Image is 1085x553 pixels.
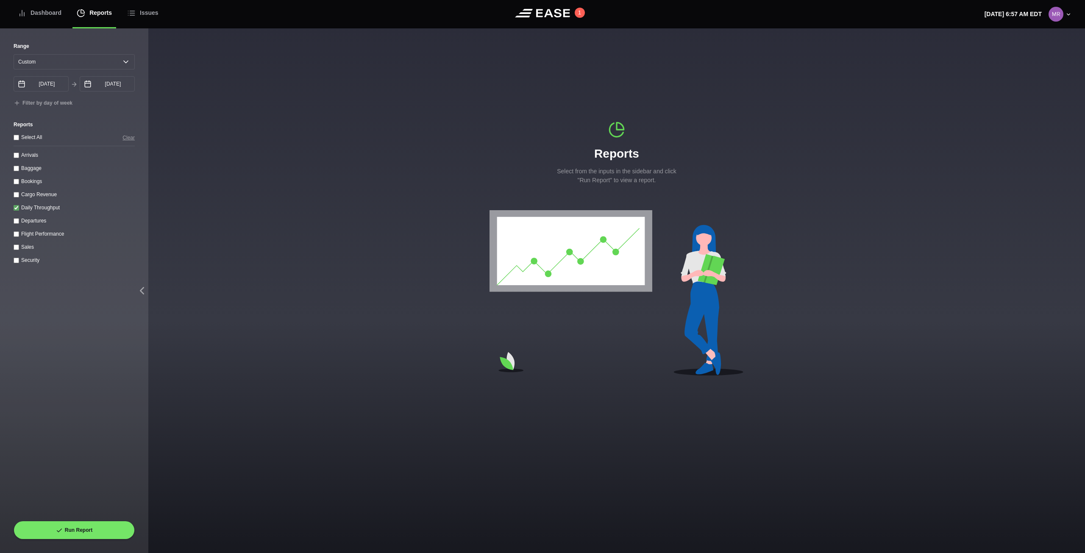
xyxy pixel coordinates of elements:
[575,8,585,18] button: 1
[985,10,1042,19] p: [DATE] 6:57 AM EDT
[553,145,680,163] h1: Reports
[14,76,69,92] input: mm/dd/yyyy
[553,167,680,185] p: Select from the inputs in the sidebar and click "Run Report" to view a report.
[21,192,57,197] label: Cargo Revenue
[21,134,42,140] label: Select All
[21,218,46,224] label: Departures
[14,42,135,50] label: Range
[21,231,64,237] label: Flight Performance
[21,205,60,211] label: Daily Throughput
[553,121,680,185] div: Reports
[21,152,38,158] label: Arrivals
[80,76,135,92] input: mm/dd/yyyy
[21,165,42,171] label: Baggage
[21,257,39,263] label: Security
[21,178,42,184] label: Bookings
[14,521,135,539] button: Run Report
[21,244,34,250] label: Sales
[122,133,135,142] button: Clear
[1049,7,1063,22] img: 0b2ed616698f39eb9cebe474ea602d52
[14,121,135,128] label: Reports
[14,100,72,107] button: Filter by day of week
